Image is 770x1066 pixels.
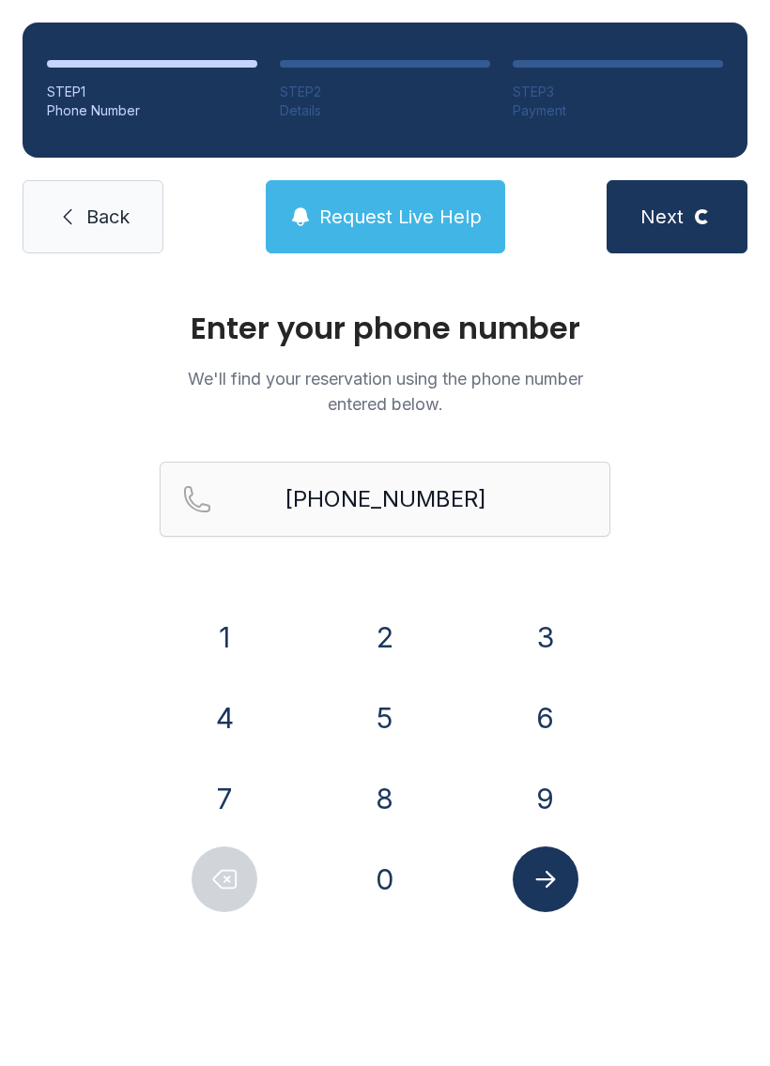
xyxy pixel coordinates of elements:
[640,204,684,230] span: Next
[280,83,490,101] div: STEP 2
[513,685,578,751] button: 6
[86,204,130,230] span: Back
[513,766,578,831] button: 9
[352,685,418,751] button: 5
[352,846,418,912] button: 0
[192,846,257,912] button: Delete number
[352,766,418,831] button: 8
[192,766,257,831] button: 7
[513,83,723,101] div: STEP 3
[192,604,257,670] button: 1
[280,101,490,120] div: Details
[160,366,610,417] p: We'll find your reservation using the phone number entered below.
[513,101,723,120] div: Payment
[192,685,257,751] button: 4
[47,83,257,101] div: STEP 1
[160,313,610,343] h1: Enter your phone number
[513,604,578,670] button: 3
[160,462,610,537] input: Reservation phone number
[513,846,578,912] button: Submit lookup form
[319,204,482,230] span: Request Live Help
[47,101,257,120] div: Phone Number
[352,604,418,670] button: 2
